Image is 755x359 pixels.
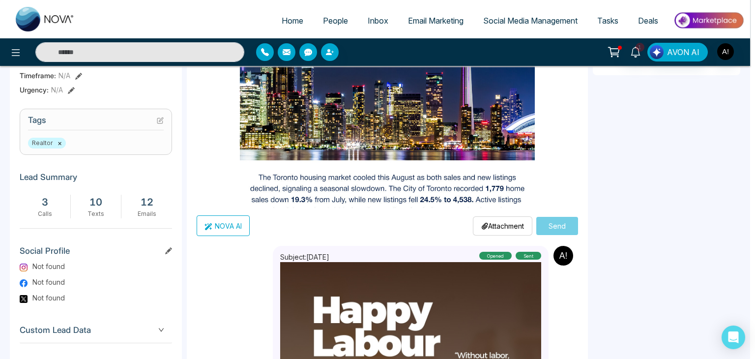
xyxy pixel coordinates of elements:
button: × [58,139,62,148]
h3: Social Profile [20,246,172,261]
span: AVON AI [667,46,699,58]
div: 12 [126,195,167,209]
p: Subject: [DATE] [280,252,329,262]
span: N/A [51,85,63,95]
span: People [323,16,348,26]
div: Open Intercom Messenger [722,326,745,349]
span: Timeframe : [20,70,56,81]
span: Realtor [28,138,66,149]
span: Social Media Management [483,16,578,26]
button: AVON AI [647,43,708,61]
div: Texts [76,209,116,218]
span: Inbox [368,16,388,26]
a: Inbox [358,11,398,30]
span: Urgency : [20,85,49,95]
span: down [158,327,164,333]
span: 1 [636,43,644,52]
img: Lead Flow [650,45,664,59]
img: Twitter Logo [20,295,28,303]
span: Tasks [597,16,618,26]
span: Not found [32,277,65,287]
span: N/A [58,70,70,81]
a: Social Media Management [473,11,587,30]
img: Market-place.gif [673,9,744,31]
a: Deals [628,11,668,30]
div: 10 [76,195,116,209]
span: Not found [32,293,65,303]
span: Not found [32,261,65,271]
a: Tasks [587,11,628,30]
img: User Avatar [717,43,734,60]
a: Home [272,11,313,30]
div: Calls [25,209,65,218]
div: 3 [25,195,65,209]
h3: Tags [28,115,164,130]
img: Sender [553,246,573,266]
img: Instagram Logo [20,264,28,271]
span: Custom Lead Data [20,324,172,337]
button: Send [536,217,578,235]
div: Emails [126,209,167,218]
div: Opened [479,252,512,260]
img: Nova CRM Logo [16,7,75,31]
p: Attachment [481,221,524,231]
span: Home [282,16,303,26]
span: Email Marketing [408,16,464,26]
button: NOVA AI [197,215,250,236]
div: sent [516,252,541,260]
a: Email Marketing [398,11,473,30]
span: Deals [638,16,658,26]
h3: Lead Summary [20,172,172,187]
a: 1 [624,43,647,60]
a: People [313,11,358,30]
img: Facebook Logo [20,279,28,287]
